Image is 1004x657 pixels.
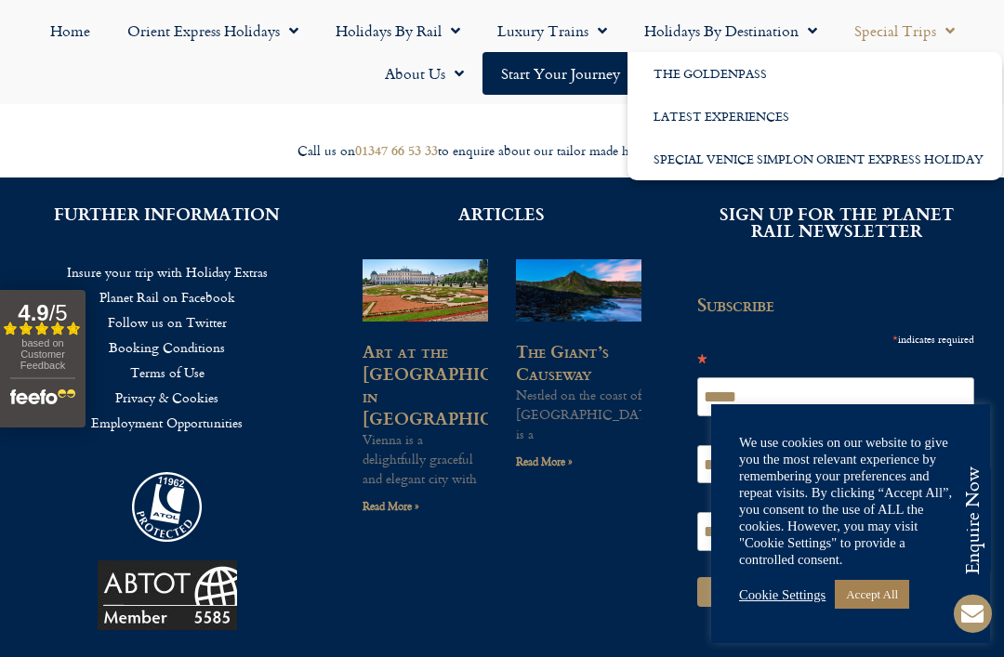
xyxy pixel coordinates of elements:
a: Holidays by Rail [317,9,479,52]
a: Booking Conditions [28,335,307,360]
a: The Giant’s Causeway [516,338,609,386]
p: Nestled on the coast of [GEOGRAPHIC_DATA] is a [516,385,641,443]
div: We use cookies on our website to give you the most relevant experience by remembering your prefer... [739,434,962,568]
a: The GoldenPass [627,52,1002,95]
a: Cookie Settings [739,586,826,603]
a: Read more about The Giant’s Causeway [516,453,573,470]
a: Terms of Use [28,360,307,385]
div: Call us on to enquire about our tailor made holidays by rail [9,142,995,160]
a: Special Venice Simplon Orient Express Holiday [627,138,1002,180]
a: Art at the [GEOGRAPHIC_DATA] in [GEOGRAPHIC_DATA] [363,338,556,430]
a: Luxury Trains [479,9,626,52]
h2: FURTHER INFORMATION [28,205,307,222]
a: Planet Rail on Facebook [28,284,307,309]
a: Employment Opportunities [28,410,307,435]
a: 01347 66 53 33 [355,140,438,160]
a: Special Trips [836,9,973,52]
h2: SIGN UP FOR THE PLANET RAIL NEWSLETTER [697,205,976,239]
h2: ARTICLES [363,205,641,222]
a: Follow us on Twitter [28,309,307,335]
a: Read more about Art at the Belvedere Palace in Vienna [363,497,419,515]
img: ABTOT Black logo 5585 (002) [98,560,237,630]
nav: Menu [28,259,307,435]
a: Accept All [835,580,909,609]
nav: Menu [9,9,995,95]
img: atol_logo-1 [132,472,202,542]
a: Home [32,9,109,52]
a: Holidays by Destination [626,9,836,52]
a: Start your Journey [482,52,639,95]
ul: Special Trips [627,52,1002,180]
a: Latest Experiences [627,95,1002,138]
a: About Us [366,52,482,95]
h2: Subscribe [697,295,985,315]
a: Privacy & Cookies [28,385,307,410]
a: Insure your trip with Holiday Extras [28,259,307,284]
div: indicates required [697,329,974,348]
p: Vienna is a delightfully graceful and elegant city with [363,429,488,488]
a: Orient Express Holidays [109,9,317,52]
